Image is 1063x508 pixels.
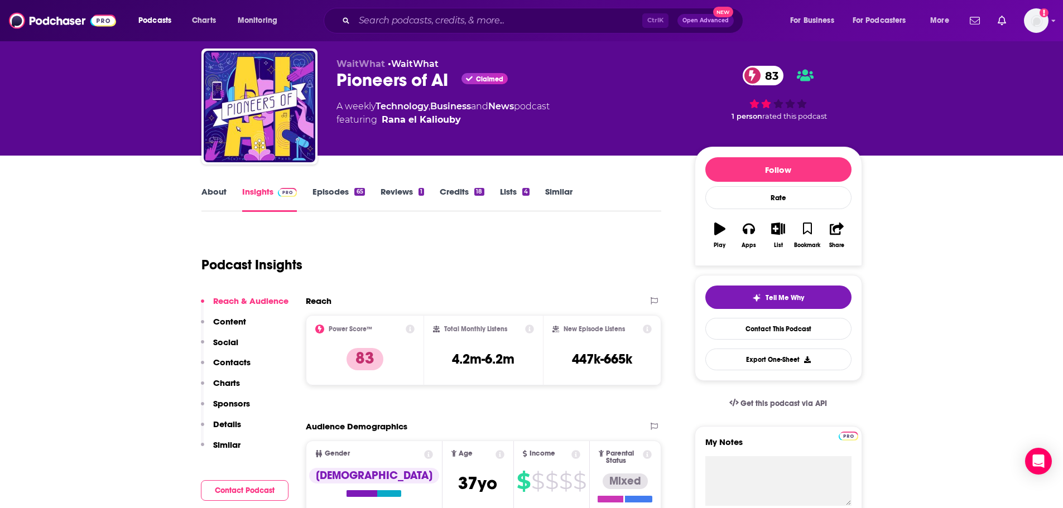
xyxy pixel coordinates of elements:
[522,188,530,196] div: 4
[336,113,550,127] span: featuring
[329,325,372,333] h2: Power Score™
[564,325,625,333] h2: New Episode Listens
[853,13,906,28] span: For Podcasters
[388,59,439,69] span: •
[793,215,822,255] button: Bookmark
[309,468,439,483] div: [DEMOGRAPHIC_DATA]
[1040,8,1048,17] svg: Add a profile image
[705,157,852,182] button: Follow
[213,296,288,306] p: Reach & Audience
[336,100,550,127] div: A weekly podcast
[213,378,240,388] p: Charts
[381,186,424,212] a: Reviews1
[705,215,734,255] button: Play
[822,215,851,255] button: Share
[572,351,632,367] h3: 447k-665k
[1024,8,1048,33] span: Logged in as aridings
[213,316,246,327] p: Content
[1024,8,1048,33] img: User Profile
[306,296,331,306] h2: Reach
[306,421,407,432] h2: Audience Demographics
[705,318,852,340] a: Contact This Podcast
[201,186,227,212] a: About
[354,188,364,196] div: 65
[201,480,288,501] button: Contact Podcast
[336,59,385,69] span: WaitWhat
[930,13,949,28] span: More
[682,18,729,23] span: Open Advanced
[382,113,461,127] a: Rana el Kaliouby
[458,472,497,494] span: 37 yo
[742,242,756,249] div: Apps
[201,419,241,439] button: Details
[714,242,725,249] div: Play
[517,472,530,490] span: $
[531,472,544,490] span: $
[695,59,862,128] div: 83 1 personrated this podcast
[752,293,761,302] img: tell me why sparkle
[131,12,186,30] button: open menu
[185,12,223,30] a: Charts
[444,325,507,333] h2: Total Monthly Listens
[774,242,783,249] div: List
[419,188,424,196] div: 1
[452,351,514,367] h3: 4.2m-6.2m
[545,186,573,212] a: Similar
[740,399,827,408] span: Get this podcast via API
[201,357,251,378] button: Contacts
[705,186,852,209] div: Rate
[213,337,238,347] p: Social
[347,348,383,370] p: 83
[201,337,238,357] button: Social
[325,450,350,457] span: Gender
[213,419,241,429] p: Details
[201,316,246,337] button: Content
[839,432,858,441] img: Podchaser Pro
[782,12,848,30] button: open menu
[201,439,241,460] button: Similar
[922,12,963,30] button: open menu
[606,450,641,465] span: Parental Status
[732,112,762,120] span: 1 person
[766,293,804,302] span: Tell Me Why
[794,242,820,249] div: Bookmark
[354,12,642,30] input: Search podcasts, credits, & more...
[474,188,484,196] div: 18
[790,13,834,28] span: For Business
[677,14,734,27] button: Open AdvancedNew
[705,286,852,309] button: tell me why sparkleTell Me Why
[138,13,171,28] span: Podcasts
[762,112,827,120] span: rated this podcast
[530,450,555,457] span: Income
[829,242,844,249] div: Share
[705,349,852,370] button: Export One-Sheet
[839,430,858,441] a: Pro website
[391,59,439,69] a: WaitWhat
[440,186,484,212] a: Credits18
[545,472,558,490] span: $
[642,13,668,28] span: Ctrl K
[9,10,116,31] img: Podchaser - Follow, Share and Rate Podcasts
[754,66,784,85] span: 83
[278,188,297,197] img: Podchaser Pro
[488,101,514,112] a: News
[213,439,241,450] p: Similar
[476,76,503,82] span: Claimed
[201,296,288,316] button: Reach & Audience
[713,7,733,17] span: New
[201,378,240,398] button: Charts
[965,11,984,30] a: Show notifications dropdown
[1024,8,1048,33] button: Show profile menu
[201,257,302,273] h1: Podcast Insights
[238,13,277,28] span: Monitoring
[334,8,754,33] div: Search podcasts, credits, & more...
[743,66,784,85] a: 83
[993,11,1011,30] a: Show notifications dropdown
[204,51,315,162] img: Pioneers of AI
[213,357,251,367] p: Contacts
[471,101,488,112] span: and
[845,12,922,30] button: open menu
[763,215,792,255] button: List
